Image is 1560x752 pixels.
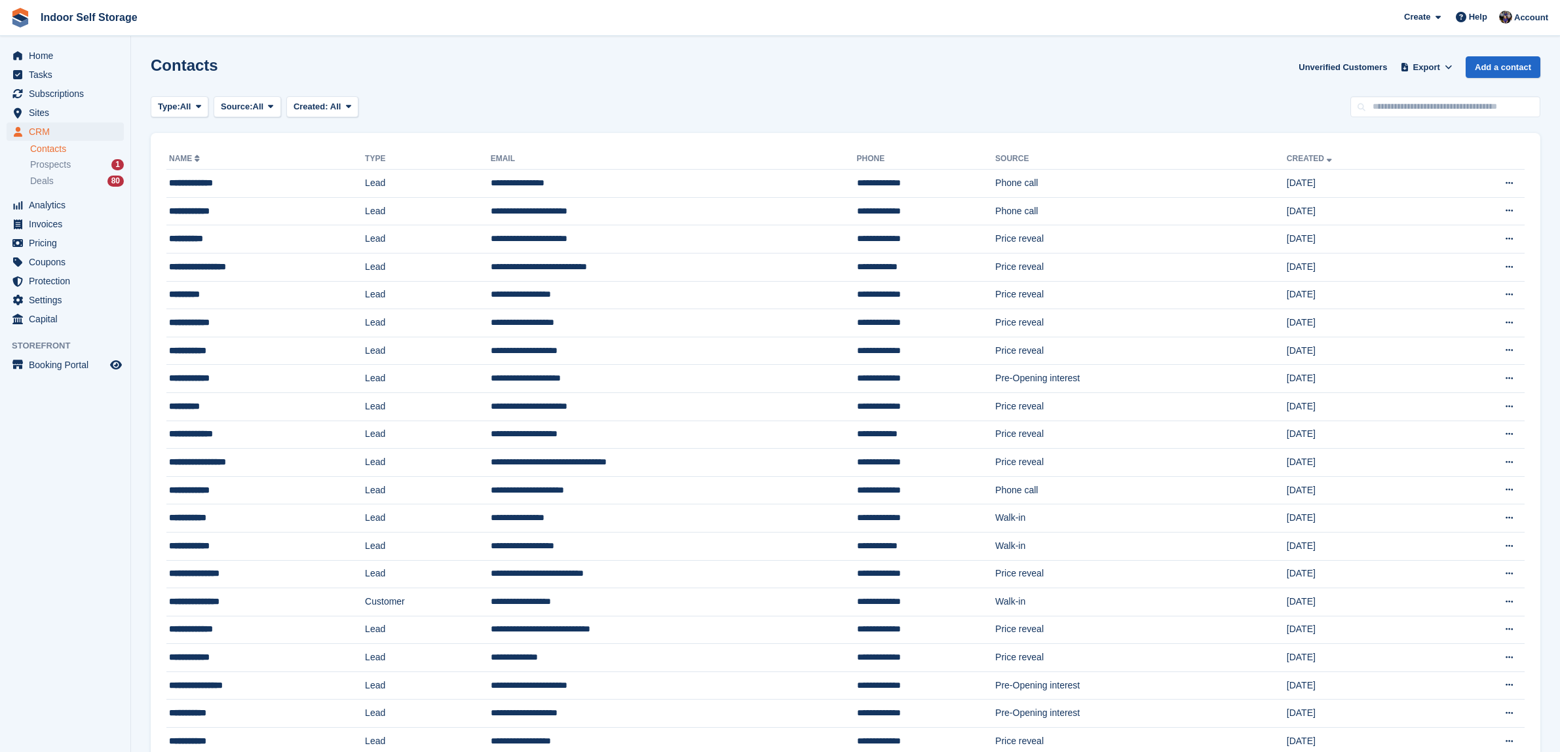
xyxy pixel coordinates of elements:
td: Lead [365,700,491,728]
th: Phone [857,149,996,170]
td: Lead [365,449,491,477]
h1: Contacts [151,56,218,74]
img: Sandra Pomeroy [1499,10,1512,24]
td: Price reveal [995,421,1287,449]
span: Sites [29,103,107,122]
a: menu [7,196,124,214]
a: menu [7,310,124,328]
span: Capital [29,310,107,328]
span: Created: [294,102,328,111]
td: Lead [365,421,491,449]
td: Price reveal [995,225,1287,254]
td: Phone call [995,197,1287,225]
td: [DATE] [1287,504,1438,533]
td: Price reveal [995,392,1287,421]
span: Invoices [29,215,107,233]
td: [DATE] [1287,616,1438,644]
td: Walk-in [995,532,1287,560]
a: Name [169,154,202,163]
td: [DATE] [1287,225,1438,254]
td: Lead [365,504,491,533]
button: Export [1398,56,1455,78]
span: Pricing [29,234,107,252]
td: [DATE] [1287,253,1438,281]
a: Indoor Self Storage [35,7,143,28]
td: [DATE] [1287,421,1438,449]
a: menu [7,66,124,84]
td: Price reveal [995,449,1287,477]
td: Lead [365,309,491,337]
span: Protection [29,272,107,290]
a: Prospects 1 [30,158,124,172]
td: Lead [365,671,491,700]
span: All [253,100,264,113]
td: [DATE] [1287,197,1438,225]
td: Price reveal [995,281,1287,309]
a: menu [7,234,124,252]
td: Lead [365,644,491,672]
td: Price reveal [995,644,1287,672]
span: Storefront [12,339,130,352]
a: menu [7,215,124,233]
td: [DATE] [1287,392,1438,421]
span: All [180,100,191,113]
span: Home [29,47,107,65]
td: Price reveal [995,560,1287,588]
span: CRM [29,122,107,141]
td: Price reveal [995,616,1287,644]
td: [DATE] [1287,700,1438,728]
span: Create [1404,10,1430,24]
a: menu [7,272,124,290]
td: [DATE] [1287,476,1438,504]
div: 1 [111,159,124,170]
td: Pre-Opening interest [995,365,1287,393]
a: Contacts [30,143,124,155]
td: [DATE] [1287,365,1438,393]
th: Type [365,149,491,170]
td: Phone call [995,170,1287,198]
td: Walk-in [995,504,1287,533]
td: [DATE] [1287,644,1438,672]
td: [DATE] [1287,449,1438,477]
th: Email [491,149,857,170]
button: Source: All [214,96,281,118]
a: Add a contact [1466,56,1540,78]
td: Lead [365,392,491,421]
span: Coupons [29,253,107,271]
td: [DATE] [1287,309,1438,337]
button: Type: All [151,96,208,118]
span: Type: [158,100,180,113]
a: Preview store [108,357,124,373]
span: Deals [30,175,54,187]
span: All [330,102,341,111]
td: Lead [365,197,491,225]
a: menu [7,253,124,271]
span: Booking Portal [29,356,107,374]
td: Lead [365,337,491,365]
td: Lead [365,170,491,198]
td: Pre-Opening interest [995,671,1287,700]
th: Source [995,149,1287,170]
td: Lead [365,560,491,588]
span: Analytics [29,196,107,214]
div: 80 [107,176,124,187]
td: Lead [365,476,491,504]
td: Pre-Opening interest [995,700,1287,728]
td: Phone call [995,476,1287,504]
td: Price reveal [995,309,1287,337]
td: [DATE] [1287,337,1438,365]
span: Subscriptions [29,85,107,103]
td: Lead [365,253,491,281]
a: menu [7,47,124,65]
span: Export [1413,61,1440,74]
td: Walk-in [995,588,1287,616]
span: Prospects [30,159,71,171]
span: Help [1469,10,1487,24]
td: [DATE] [1287,560,1438,588]
td: Customer [365,588,491,616]
td: [DATE] [1287,588,1438,616]
td: [DATE] [1287,671,1438,700]
a: Created [1287,154,1335,163]
a: menu [7,291,124,309]
td: Lead [365,365,491,393]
